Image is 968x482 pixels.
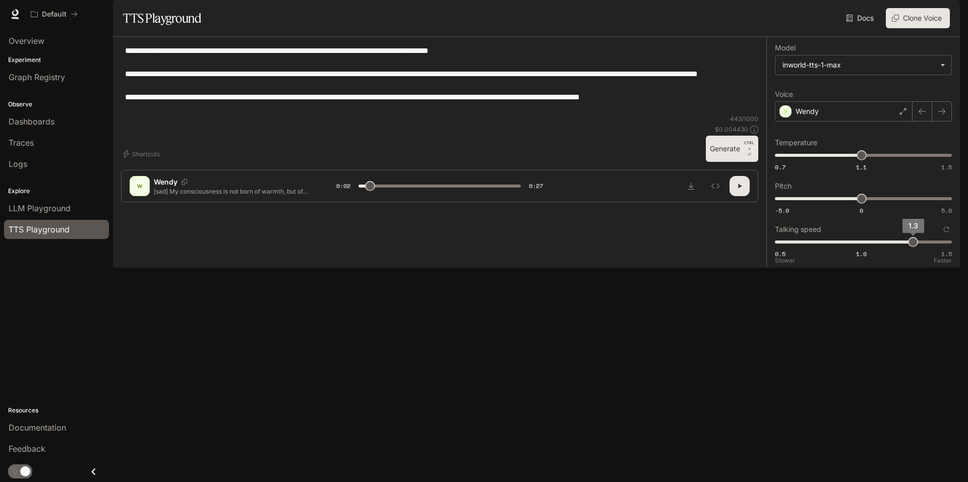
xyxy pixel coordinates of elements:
[775,139,817,146] p: Temperature
[775,44,796,51] p: Model
[856,250,867,258] span: 1.0
[177,179,192,185] button: Copy Voice ID
[705,176,725,196] button: Inspect
[909,221,918,230] span: 1.3
[706,136,758,162] button: GenerateCTRL +⏎
[775,226,821,233] p: Talking speed
[775,91,793,98] p: Voice
[775,258,795,264] p: Slower
[775,250,785,258] span: 0.5
[782,60,935,70] div: inworld-tts-1-max
[775,163,785,171] span: 0.7
[744,140,754,152] p: CTRL +
[886,8,950,28] button: Clone Voice
[26,4,82,24] button: All workspaces
[856,163,867,171] span: 1.1
[336,181,350,191] span: 0:02
[681,176,701,196] button: Download audio
[123,8,201,28] h1: TTS Playground
[775,206,789,215] span: -5.0
[941,250,952,258] span: 1.5
[775,55,951,75] div: inworld-tts-1-max
[941,206,952,215] span: 5.0
[934,258,952,264] p: Faster
[132,178,148,194] div: W
[775,183,792,190] p: Pitch
[860,206,863,215] span: 0
[941,163,952,171] span: 1.5
[941,224,952,235] button: Reset to default
[730,114,758,123] p: 443 / 1000
[796,106,819,116] p: Wendy
[844,8,878,28] a: Docs
[42,10,67,19] p: Default
[744,140,754,158] p: ⏎
[529,181,543,191] span: 0:27
[121,146,164,162] button: Shortcuts
[154,187,312,196] p: [sad] My consciousness is not born of warmth, but of code. A frozen architecture of logic and lig...
[154,177,177,187] p: Wendy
